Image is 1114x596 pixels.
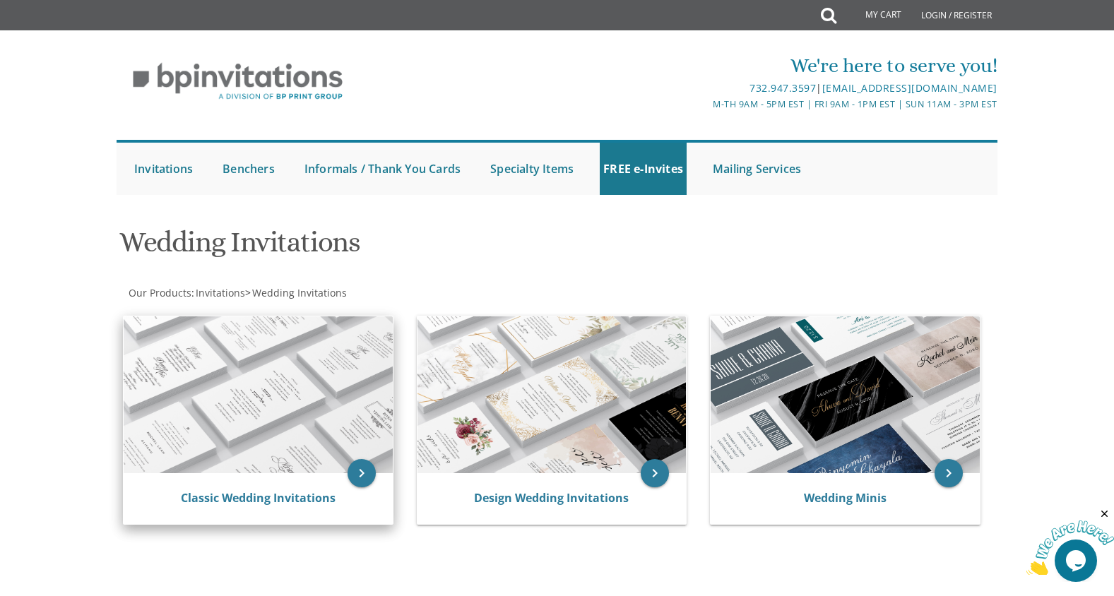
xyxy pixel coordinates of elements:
img: Classic Wedding Invitations [124,316,393,473]
a: Invitations [131,143,196,195]
a: Benchers [219,143,278,195]
span: Wedding Invitations [252,286,347,299]
a: keyboard_arrow_right [641,459,669,487]
div: M-Th 9am - 5pm EST | Fri 9am - 1pm EST | Sun 11am - 3pm EST [411,97,997,112]
a: Wedding Minis [804,490,887,506]
h1: Wedding Invitations [119,227,696,268]
img: Wedding Minis [711,316,980,473]
img: BP Invitation Loft [117,52,359,111]
a: Our Products [127,286,191,299]
a: [EMAIL_ADDRESS][DOMAIN_NAME] [822,81,997,95]
iframe: chat widget [1026,508,1114,575]
a: 732.947.3597 [749,81,816,95]
a: Wedding Invitations [251,286,347,299]
span: > [245,286,347,299]
div: : [117,286,557,300]
a: keyboard_arrow_right [935,459,963,487]
a: Specialty Items [487,143,577,195]
a: FREE e-Invites [600,143,687,195]
a: Informals / Thank You Cards [301,143,464,195]
a: Invitations [194,286,245,299]
span: Invitations [196,286,245,299]
a: Mailing Services [709,143,805,195]
a: keyboard_arrow_right [348,459,376,487]
a: My Cart [835,1,911,30]
a: Design Wedding Invitations [474,490,629,506]
img: Design Wedding Invitations [417,316,687,473]
a: Classic Wedding Invitations [181,490,336,506]
div: We're here to serve you! [411,52,997,80]
div: | [411,80,997,97]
